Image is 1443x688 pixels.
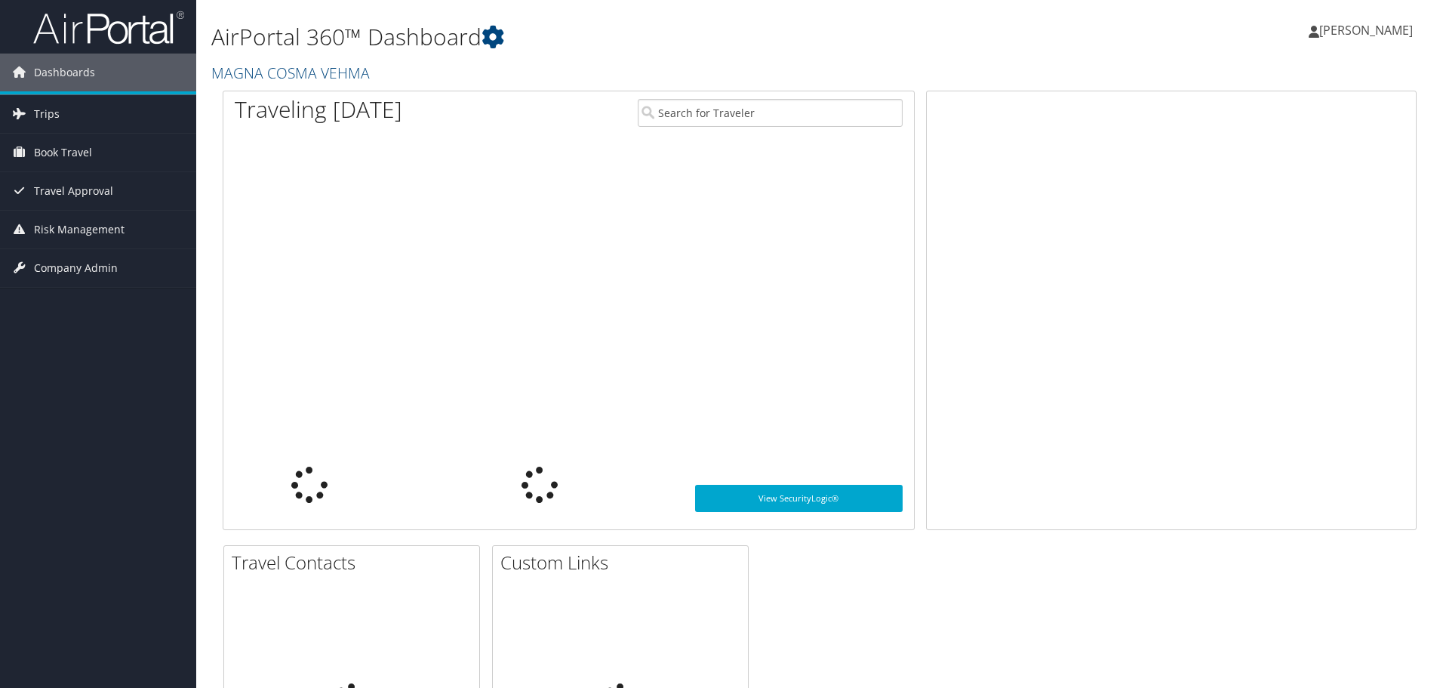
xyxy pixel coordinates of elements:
h2: Custom Links [500,550,748,575]
h2: Travel Contacts [232,550,479,575]
h1: Traveling [DATE] [235,94,402,125]
img: airportal-logo.png [33,10,184,45]
span: Trips [34,95,60,133]
span: Travel Approval [34,172,113,210]
span: Book Travel [34,134,92,171]
a: [PERSON_NAME] [1309,8,1428,53]
span: Dashboards [34,54,95,91]
a: MAGNA COSMA VEHMA [211,63,374,83]
span: [PERSON_NAME] [1319,22,1413,39]
input: Search for Traveler [638,99,903,127]
span: Risk Management [34,211,125,248]
h1: AirPortal 360™ Dashboard [211,21,1023,53]
span: Company Admin [34,249,118,287]
a: View SecurityLogic® [695,485,903,512]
